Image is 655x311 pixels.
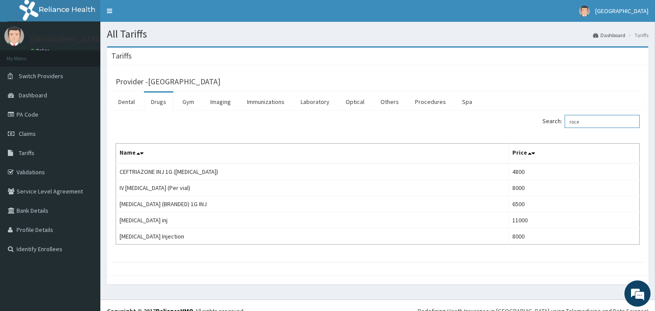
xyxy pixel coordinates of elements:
[595,7,648,15] span: [GEOGRAPHIC_DATA]
[509,196,640,212] td: 6500
[579,6,590,17] img: User Image
[408,93,453,111] a: Procedures
[116,196,509,212] td: [MEDICAL_DATA] (BRANDED) 1G INJ
[31,48,51,54] a: Online
[31,35,103,43] p: [GEOGRAPHIC_DATA]
[509,212,640,228] td: 11000
[240,93,291,111] a: Immunizations
[19,130,36,138] span: Claims
[116,228,509,245] td: [MEDICAL_DATA] Injection
[116,212,509,228] td: [MEDICAL_DATA] inj
[509,180,640,196] td: 8000
[116,78,220,86] h3: Provider - [GEOGRAPHIC_DATA]
[542,115,640,128] label: Search:
[19,72,63,80] span: Switch Providers
[294,93,336,111] a: Laboratory
[565,115,640,128] input: Search:
[19,149,34,157] span: Tariffs
[116,163,509,180] td: CEFTRIAZONE INJ 1G ([MEDICAL_DATA])
[16,44,35,66] img: d_794563401_company_1708531726252_794563401
[175,93,201,111] a: Gym
[116,180,509,196] td: IV [MEDICAL_DATA] (Per vial)
[455,93,479,111] a: Spa
[593,31,625,39] a: Dashboard
[509,144,640,164] th: Price
[116,144,509,164] th: Name
[107,28,648,40] h1: All Tariffs
[111,52,132,60] h3: Tariffs
[509,228,640,245] td: 8000
[626,31,648,39] li: Tariffs
[509,163,640,180] td: 4800
[203,93,238,111] a: Imaging
[51,97,120,186] span: We're online!
[111,93,142,111] a: Dental
[374,93,406,111] a: Others
[144,93,173,111] a: Drugs
[339,93,371,111] a: Optical
[19,91,47,99] span: Dashboard
[45,49,147,60] div: Chat with us now
[4,26,24,46] img: User Image
[143,4,164,25] div: Minimize live chat window
[4,213,166,244] textarea: Type your message and hit 'Enter'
